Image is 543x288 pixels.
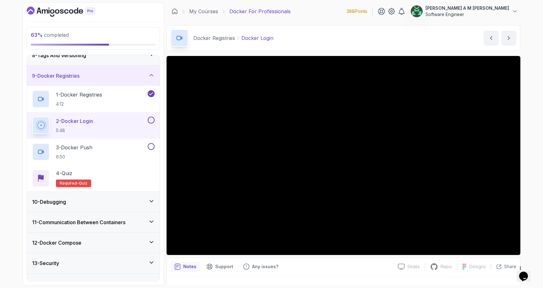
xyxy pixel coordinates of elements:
[32,198,66,206] h3: 10 - Debugging
[27,45,160,65] button: 8-Tags And Versioning
[172,8,178,14] a: Dashboard
[501,30,516,46] button: next content
[241,34,273,42] p: Docker Login
[441,263,452,270] p: Repo
[60,181,79,186] span: Required-
[27,66,160,86] button: 9-Docker Registries
[31,32,43,38] span: 63 %
[425,5,509,11] p: [PERSON_NAME] A M [PERSON_NAME]
[215,263,233,270] p: Support
[27,7,110,17] a: Dashboard
[171,262,200,272] button: notes button
[189,8,218,15] a: My Courses
[32,72,80,80] h3: 9 - Docker Registries
[484,30,499,46] button: previous content
[32,259,59,267] h3: 13 - Security
[252,263,278,270] p: Any issues?
[32,143,155,161] button: 3-Docker Push6:50
[410,5,518,18] button: user profile image[PERSON_NAME] A M [PERSON_NAME]Software Engineer
[32,169,155,187] button: 4-QuizRequired-quiz
[56,144,92,151] p: 3 - Docker Push
[56,154,92,160] p: 6:50
[56,127,93,134] p: 5:48
[32,280,53,287] h3: 14 - Outro
[411,5,423,17] img: user profile image
[32,52,86,59] h3: 8 - Tags And Versioning
[183,263,196,270] p: Notes
[239,262,282,272] button: Feedback button
[193,34,235,42] p: Docker Registries
[167,56,520,255] iframe: 2 - Docker Login
[504,263,516,270] p: Share
[32,117,155,134] button: 2-Docker Login5:48
[32,90,155,108] button: 1-Docker Registries4:12
[27,192,160,212] button: 10-Debugging
[56,117,93,125] p: 2 - Docker Login
[56,91,102,98] p: 1 - Docker Registries
[32,239,81,246] h3: 12 - Docker Compose
[32,219,125,226] h3: 11 - Communication Between Containers
[407,263,420,270] p: Slides
[79,181,87,186] span: quiz
[229,8,291,15] p: Docker For Professionals
[56,101,102,107] p: 4:12
[203,262,237,272] button: Support button
[469,263,486,270] p: Designs
[347,8,367,14] p: 388 Points
[425,11,509,18] p: Software Engineer
[27,212,160,232] button: 11-Communication Between Containers
[27,233,160,253] button: 12-Docker Compose
[517,263,537,282] iframe: chat widget
[27,253,160,273] button: 13-Security
[56,169,72,177] p: 4 - Quiz
[31,32,69,38] span: completed
[491,263,516,270] button: Share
